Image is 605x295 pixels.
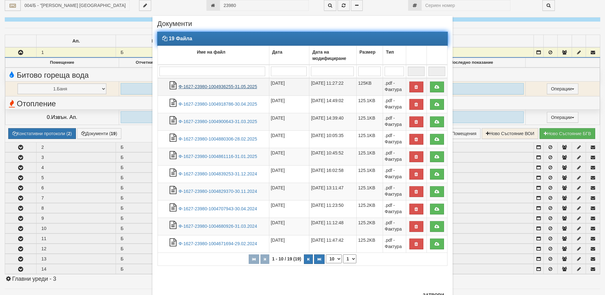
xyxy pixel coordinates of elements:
[249,254,259,264] button: Първа страница
[356,130,383,148] td: 125.1KB
[269,113,309,130] td: [DATE]
[269,218,309,235] td: [DATE]
[178,136,257,141] a: Ф-1627-23980-1004880306-28.02.2025
[383,78,406,96] td: .pdf - Фактура
[383,183,406,200] td: .pdf - Фактура
[271,256,303,261] span: 1 - 10 / 19 (19)
[178,171,257,176] a: Ф-1627-23980-1004839253-31.12.2024
[178,206,257,211] a: Ф-1627-23980-1004707943-30.04.2024
[178,154,257,159] a: Ф-1627-23980-1004861116-31.01.2025
[406,46,427,65] td: : No sort applied, activate to apply an ascending sort
[178,102,257,107] a: Ф-1627-23980-1004918786-30.04.2025
[309,218,356,235] td: [DATE] 11:12:48
[309,235,356,252] td: [DATE] 11:47:42
[197,49,225,55] b: Име на файл
[356,113,383,130] td: 125.1KB
[309,200,356,218] td: [DATE] 11:23:50
[260,254,269,264] button: Предишна страница
[269,235,309,252] td: [DATE]
[157,21,192,32] span: Документи
[304,254,313,264] button: Следваща страница
[427,46,447,65] td: : No sort applied, activate to apply an ascending sort
[343,254,356,263] select: Страница номер
[178,119,257,124] a: Ф-1627-23980-1004900643-31.03.2025
[383,218,406,235] td: .pdf - Фактура
[312,49,346,61] b: Дата на модифициране
[356,46,383,65] td: Размер: No sort applied, activate to apply an ascending sort
[356,218,383,235] td: 125.2KB
[178,241,257,246] a: Ф-1627-23980-1004671694-29.02.2024
[356,235,383,252] td: 125.2KB
[356,165,383,183] td: 125.1KB
[178,84,257,89] a: Ф-1627-23980-1004936255-31.05.2025
[314,254,325,264] button: Последна страница
[158,113,447,130] tr: Ф-1627-23980-1004900643-31.03.2025.pdf - Фактура
[269,165,309,183] td: [DATE]
[383,46,406,65] td: Тип: No sort applied, activate to apply an ascending sort
[309,148,356,165] td: [DATE] 10:45:52
[158,148,447,165] tr: Ф-1627-23980-1004861116-31.01.2025.pdf - Фактура
[309,183,356,200] td: [DATE] 13:11:47
[158,95,447,113] tr: Ф-1627-23980-1004918786-30.04.2025.pdf - Фактура
[169,36,192,41] strong: 19 Файла
[158,218,447,235] tr: Ф-1627-23980-1004680926-31.03.2024.pdf - Фактура
[383,200,406,218] td: .pdf - Фактура
[356,183,383,200] td: 125.1KB
[326,254,342,263] select: Брой редове на страница
[383,113,406,130] td: .pdf - Фактура
[269,46,309,65] td: Дата: No sort applied, activate to apply an ascending sort
[158,46,269,65] td: Име на файл: No sort applied, activate to apply an ascending sort
[309,113,356,130] td: [DATE] 14:39:40
[269,78,309,96] td: [DATE]
[386,49,394,55] b: Тип
[158,200,447,218] tr: Ф-1627-23980-1004707943-30.04.2024.pdf - Фактура
[269,183,309,200] td: [DATE]
[178,189,257,194] a: Ф-1627-23980-1004829370-30.11.2024
[269,200,309,218] td: [DATE]
[309,165,356,183] td: [DATE] 16:02:58
[360,49,375,55] b: Размер
[269,130,309,148] td: [DATE]
[158,78,447,96] tr: Ф-1627-23980-1004936255-31.05.2025.pdf - Фактура
[309,46,356,65] td: Дата на модифициране: No sort applied, activate to apply an ascending sort
[158,130,447,148] tr: Ф-1627-23980-1004880306-28.02.2025.pdf - Фактура
[269,95,309,113] td: [DATE]
[309,130,356,148] td: [DATE] 10:05:35
[383,148,406,165] td: .pdf - Фактура
[356,200,383,218] td: 125.2KB
[383,95,406,113] td: .pdf - Фактура
[158,183,447,200] tr: Ф-1627-23980-1004829370-30.11.2024.pdf - Фактура
[356,95,383,113] td: 125.1KB
[309,78,356,96] td: [DATE] 11:27:22
[383,235,406,252] td: .pdf - Фактура
[356,78,383,96] td: 125KB
[383,165,406,183] td: .pdf - Фактура
[178,224,257,229] a: Ф-1627-23980-1004680926-31.03.2024
[356,148,383,165] td: 125.1KB
[269,148,309,165] td: [DATE]
[158,165,447,183] tr: Ф-1627-23980-1004839253-31.12.2024.pdf - Фактура
[309,95,356,113] td: [DATE] 14:49:02
[272,49,282,55] b: Дата
[158,235,447,252] tr: Ф-1627-23980-1004671694-29.02.2024.pdf - Фактура
[383,130,406,148] td: .pdf - Фактура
